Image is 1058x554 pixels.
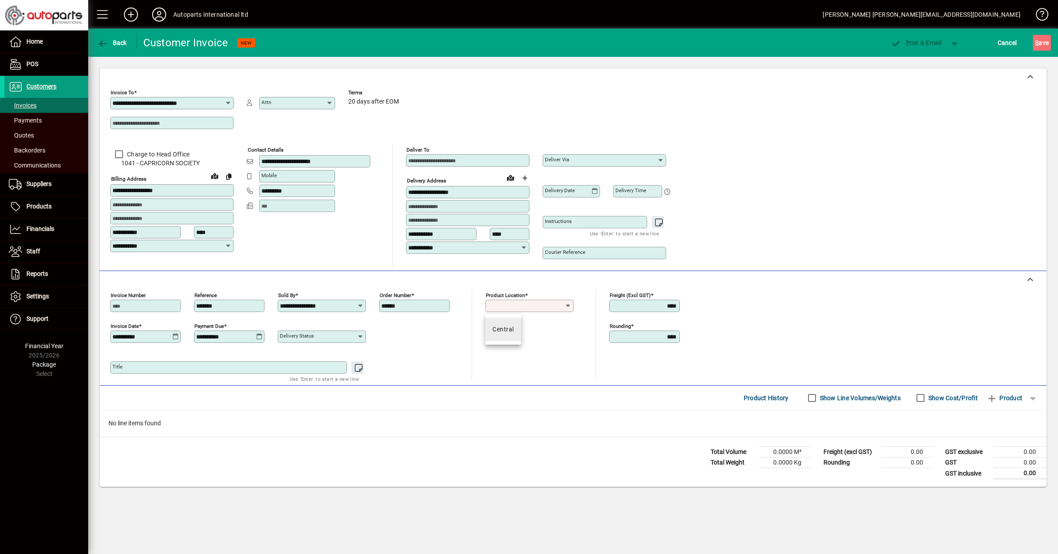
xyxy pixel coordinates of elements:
[4,308,88,330] a: Support
[994,457,1047,468] td: 0.00
[88,35,137,51] app-page-header-button: Back
[380,292,411,298] mat-label: Order number
[1033,35,1051,51] button: Save
[4,31,88,53] a: Home
[97,39,127,46] span: Back
[518,171,532,185] button: Choose address
[759,457,812,468] td: 0.0000 Kg
[590,228,659,238] mat-hint: Use 'Enter' to start a new line
[117,7,145,22] button: Add
[994,447,1047,457] td: 0.00
[111,292,146,298] mat-label: Invoice number
[941,468,994,479] td: GST inclusive
[987,391,1022,405] span: Product
[485,318,521,341] mat-option: Central
[26,203,52,210] span: Products
[4,218,88,240] a: Financials
[348,90,401,96] span: Terms
[261,172,277,178] mat-label: Mobile
[25,342,63,350] span: Financial Year
[994,468,1047,479] td: 0.00
[26,60,38,67] span: POS
[545,156,569,163] mat-label: Deliver via
[111,323,139,329] mat-label: Invoice date
[4,53,88,75] a: POS
[4,98,88,113] a: Invoices
[26,315,48,322] span: Support
[95,35,129,51] button: Back
[278,292,295,298] mat-label: Sold by
[941,457,994,468] td: GST
[4,158,88,173] a: Communications
[890,39,942,46] span: ost & Email
[492,325,514,334] div: Central
[26,270,48,277] span: Reports
[100,410,1047,437] div: No line items found
[4,196,88,218] a: Products
[194,292,217,298] mat-label: Reference
[112,364,123,370] mat-label: Title
[9,147,45,154] span: Backorders
[222,169,236,183] button: Copy to Delivery address
[4,143,88,158] a: Backorders
[1035,39,1039,46] span: S
[545,249,585,255] mat-label: Courier Reference
[740,390,792,406] button: Product History
[503,171,518,185] a: View on map
[26,38,43,45] span: Home
[819,447,881,457] td: Freight (excl GST)
[9,132,34,139] span: Quotes
[194,323,224,329] mat-label: Payment due
[26,180,52,187] span: Suppliers
[4,263,88,285] a: Reports
[26,293,49,300] span: Settings
[348,98,399,105] span: 20 days after EOM
[823,7,1021,22] div: [PERSON_NAME] [PERSON_NAME][EMAIL_ADDRESS][DOMAIN_NAME]
[9,162,61,169] span: Communications
[125,150,190,159] label: Charge to Head Office
[4,286,88,308] a: Settings
[545,187,575,193] mat-label: Delivery date
[1035,36,1049,50] span: ave
[9,117,42,124] span: Payments
[881,457,934,468] td: 0.00
[819,457,881,468] td: Rounding
[706,457,759,468] td: Total Weight
[26,83,56,90] span: Customers
[208,169,222,183] a: View on map
[280,333,314,339] mat-label: Delivery status
[995,35,1019,51] button: Cancel
[886,35,946,51] button: Post & Email
[610,323,631,329] mat-label: Rounding
[486,292,525,298] mat-label: Product location
[290,374,359,384] mat-hint: Use 'Enter' to start a new line
[9,102,37,109] span: Invoices
[927,394,978,402] label: Show Cost/Profit
[941,447,994,457] td: GST exclusive
[615,187,646,193] mat-label: Delivery time
[4,113,88,128] a: Payments
[744,391,789,405] span: Product History
[406,147,429,153] mat-label: Deliver To
[4,128,88,143] a: Quotes
[143,36,228,50] div: Customer Invoice
[818,394,901,402] label: Show Line Volumes/Weights
[998,36,1017,50] span: Cancel
[610,292,651,298] mat-label: Freight (excl GST)
[759,447,812,457] td: 0.0000 M³
[881,447,934,457] td: 0.00
[982,390,1027,406] button: Product
[706,447,759,457] td: Total Volume
[1029,2,1047,30] a: Knowledge Base
[261,99,271,105] mat-label: Attn
[4,173,88,195] a: Suppliers
[545,218,572,224] mat-label: Instructions
[26,225,54,232] span: Financials
[906,39,910,46] span: P
[110,159,234,168] span: 1041 - CAPRICORN SOCIETY
[32,361,56,368] span: Package
[145,7,173,22] button: Profile
[111,89,134,96] mat-label: Invoice To
[4,241,88,263] a: Staff
[173,7,248,22] div: Autoparts International ltd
